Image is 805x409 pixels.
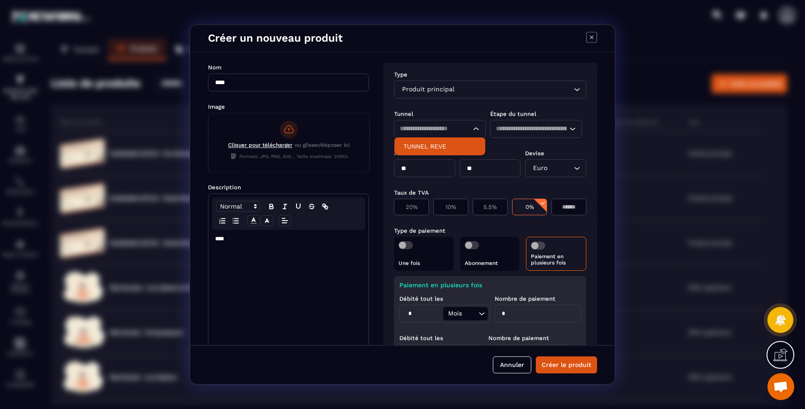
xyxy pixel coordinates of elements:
[464,309,476,319] input: Search for option
[394,120,486,138] div: Search for option
[394,189,429,196] label: Taux de TVA
[767,373,794,400] div: Ouvrir le chat
[495,295,555,302] label: Nombre de paiement
[438,204,463,210] p: 10%
[394,111,413,117] label: Tunnel
[490,120,582,138] div: Search for option
[517,204,542,210] p: 0%
[456,85,572,95] input: Search for option
[443,307,488,320] div: Search for option
[549,164,572,174] input: Search for option
[531,164,549,174] span: Euro
[465,260,515,266] p: Abonnement
[399,281,581,289] p: Paiement en plusieurs fois
[531,253,581,266] p: Paiement en plusieurs fois
[400,85,456,95] span: Produit principal
[403,142,476,151] p: TUNNEL REVE
[525,159,586,177] div: Search for option
[398,260,449,266] p: Une fois
[208,103,225,110] label: Image
[493,357,531,374] button: Annuler
[496,124,567,134] input: Search for option
[394,71,407,78] label: Type
[400,124,463,134] input: Search for option
[446,309,464,319] span: Mois
[295,142,350,150] span: ou glisser/déposer ici
[478,204,503,210] p: 5.5%
[230,153,348,159] span: Formats: JPG, PNG, SVG... Taille maximale: 200Kb
[208,184,241,191] label: Description
[394,227,445,234] label: Type de paiement
[536,357,597,374] button: Créer le produit
[490,111,536,117] label: Étape du tunnel
[399,295,443,302] label: Débité tout les
[399,204,424,210] p: 20%
[488,335,549,341] label: Nombre de paiement
[208,64,221,71] label: Nom
[228,142,292,148] span: Cliquer pour télécharger
[394,81,586,98] div: Search for option
[525,150,544,157] label: Devise
[399,335,443,341] label: Débité tout les
[394,150,415,157] label: Prix HT
[208,32,343,44] h4: Créer un nouveau produit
